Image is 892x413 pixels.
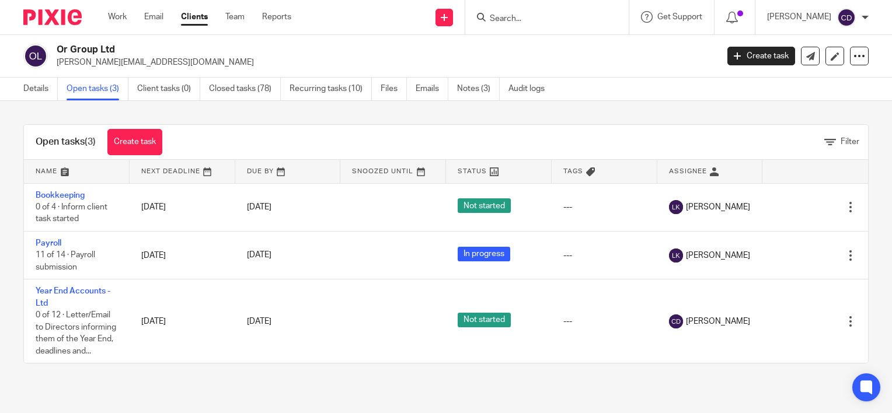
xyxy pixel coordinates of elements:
span: 11 of 14 · Payroll submission [36,251,95,272]
span: [PERSON_NAME] [686,201,750,213]
span: [DATE] [247,251,271,260]
span: Not started [458,313,511,327]
a: Payroll [36,239,61,247]
h1: Open tasks [36,136,96,148]
td: [DATE] [130,279,235,363]
span: Filter [841,138,859,146]
td: [DATE] [130,183,235,231]
a: Notes (3) [457,78,500,100]
img: svg%3E [23,44,48,68]
div: --- [563,316,646,327]
img: svg%3E [837,8,856,27]
p: [PERSON_NAME] [767,11,831,23]
img: Pixie [23,9,82,25]
a: Reports [262,11,291,23]
span: 0 of 4 · Inform client task started [36,203,107,223]
a: Closed tasks (78) [209,78,281,100]
h2: Or Group Ltd [57,44,579,56]
a: Work [108,11,127,23]
span: Status [458,168,487,174]
a: Files [381,78,407,100]
span: Tags [563,168,583,174]
a: Team [225,11,245,23]
span: In progress [458,247,510,261]
a: Details [23,78,58,100]
span: Not started [458,198,511,213]
span: [DATE] [247,317,271,325]
input: Search [489,14,594,24]
span: (3) [85,137,96,146]
a: Clients [181,11,208,23]
a: Year End Accounts - Ltd [36,287,110,307]
a: Create task [727,47,795,65]
span: [PERSON_NAME] [686,250,750,261]
a: Recurring tasks (10) [290,78,372,100]
span: [DATE] [247,203,271,211]
span: [PERSON_NAME] [686,316,750,327]
img: svg%3E [669,314,683,328]
span: Snoozed Until [352,168,413,174]
img: svg%3E [669,200,683,214]
p: [PERSON_NAME][EMAIL_ADDRESS][DOMAIN_NAME] [57,57,710,68]
a: Emails [416,78,448,100]
span: Get Support [657,13,702,21]
img: svg%3E [669,249,683,262]
a: Email [144,11,163,23]
td: [DATE] [130,231,235,279]
a: Bookkeeping [36,191,85,199]
a: Audit logs [508,78,553,100]
div: --- [563,250,646,261]
a: Create task [107,129,162,155]
a: Open tasks (3) [67,78,128,100]
a: Client tasks (0) [137,78,200,100]
div: --- [563,201,646,213]
span: 0 of 12 · Letter/Email to Directors informing them of the Year End, deadlines and... [36,311,116,355]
